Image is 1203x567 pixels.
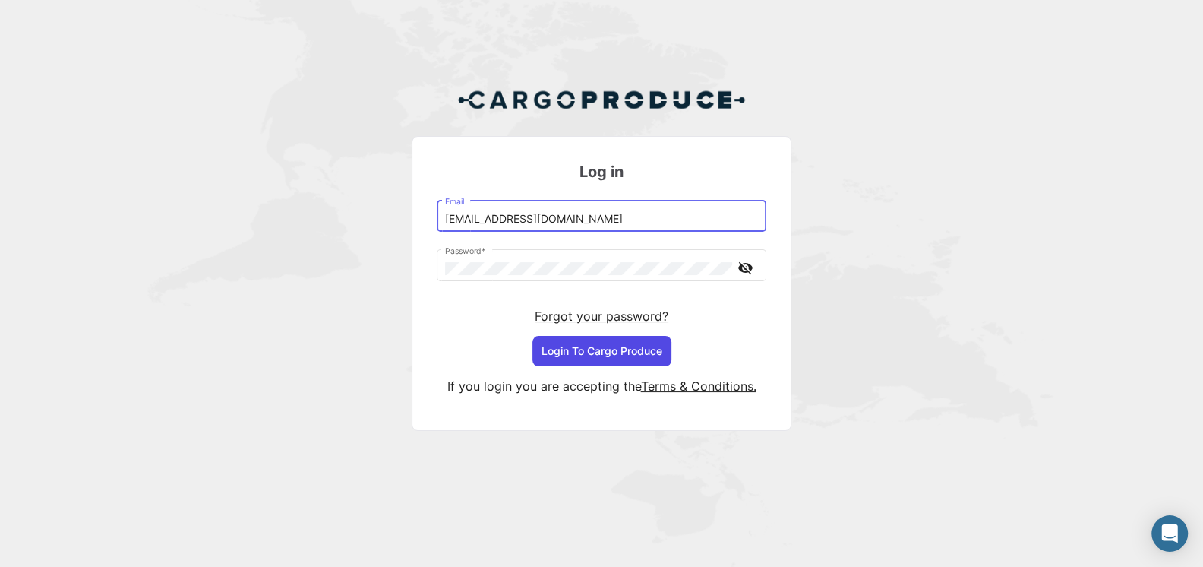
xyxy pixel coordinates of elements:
[445,213,759,226] input: Email
[457,81,746,118] img: Cargo Produce Logo
[1151,515,1188,552] div: Open Intercom Messenger
[447,379,641,394] span: If you login you are accepting the
[736,258,754,277] mat-icon: visibility_off
[535,309,668,324] a: Forgot your password?
[641,379,756,394] a: Terms & Conditions.
[532,336,671,366] button: Login To Cargo Produce
[437,161,766,182] h3: Log in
